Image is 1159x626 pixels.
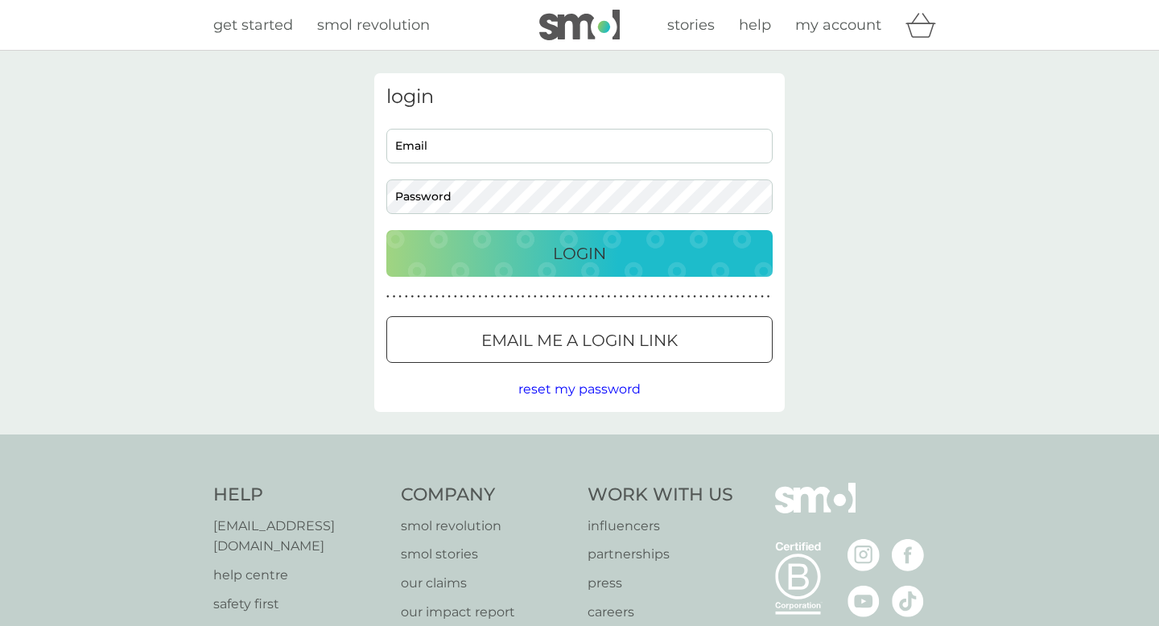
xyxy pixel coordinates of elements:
[401,483,572,508] h4: Company
[706,293,709,301] p: ●
[405,293,408,301] p: ●
[795,16,881,34] span: my account
[460,293,464,301] p: ●
[739,14,771,37] a: help
[601,293,604,301] p: ●
[613,293,617,301] p: ●
[478,293,481,301] p: ●
[595,293,598,301] p: ●
[892,585,924,617] img: visit the smol Tiktok page
[386,316,773,363] button: Email me a login link
[401,544,572,565] a: smol stories
[454,293,457,301] p: ●
[401,602,572,623] a: our impact report
[491,293,494,301] p: ●
[534,293,537,301] p: ●
[588,483,733,508] h4: Work With Us
[401,573,572,594] a: our claims
[588,573,733,594] a: press
[693,293,696,301] p: ●
[442,293,445,301] p: ●
[638,293,641,301] p: ●
[583,293,586,301] p: ●
[739,16,771,34] span: help
[553,241,606,266] p: Login
[509,293,513,301] p: ●
[213,14,293,37] a: get started
[767,293,770,301] p: ●
[749,293,752,301] p: ●
[448,293,451,301] p: ●
[213,565,385,586] a: help centre
[755,293,758,301] p: ●
[892,539,924,571] img: visit the smol Facebook page
[588,516,733,537] a: influencers
[667,14,715,37] a: stories
[386,230,773,277] button: Login
[435,293,439,301] p: ●
[518,381,641,397] span: reset my password
[552,293,555,301] p: ●
[393,293,396,301] p: ●
[213,483,385,508] h4: Help
[674,293,678,301] p: ●
[761,293,764,301] p: ●
[485,293,488,301] p: ●
[429,293,432,301] p: ●
[650,293,654,301] p: ●
[625,293,629,301] p: ●
[401,516,572,537] a: smol revolution
[718,293,721,301] p: ●
[546,293,549,301] p: ●
[687,293,691,301] p: ●
[503,293,506,301] p: ●
[317,14,430,37] a: smol revolution
[398,293,402,301] p: ●
[736,293,740,301] p: ●
[559,293,562,301] p: ●
[481,327,678,353] p: Email me a login link
[669,293,672,301] p: ●
[775,483,856,537] img: smol
[497,293,500,301] p: ●
[522,293,525,301] p: ●
[742,293,745,301] p: ●
[518,379,641,400] button: reset my password
[411,293,415,301] p: ●
[317,16,430,34] span: smol revolution
[213,516,385,557] a: [EMAIL_ADDRESS][DOMAIN_NAME]
[905,9,946,41] div: basket
[213,594,385,615] a: safety first
[423,293,427,301] p: ●
[540,293,543,301] p: ●
[466,293,469,301] p: ●
[667,16,715,34] span: stories
[386,85,773,109] h3: login
[848,539,880,571] img: visit the smol Instagram page
[417,293,420,301] p: ●
[662,293,666,301] p: ●
[589,293,592,301] p: ●
[795,14,881,37] a: my account
[724,293,727,301] p: ●
[644,293,647,301] p: ●
[386,293,390,301] p: ●
[515,293,518,301] p: ●
[848,585,880,617] img: visit the smol Youtube page
[588,602,733,623] a: careers
[608,293,611,301] p: ●
[699,293,703,301] p: ●
[539,10,620,40] img: smol
[588,544,733,565] a: partnerships
[564,293,567,301] p: ●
